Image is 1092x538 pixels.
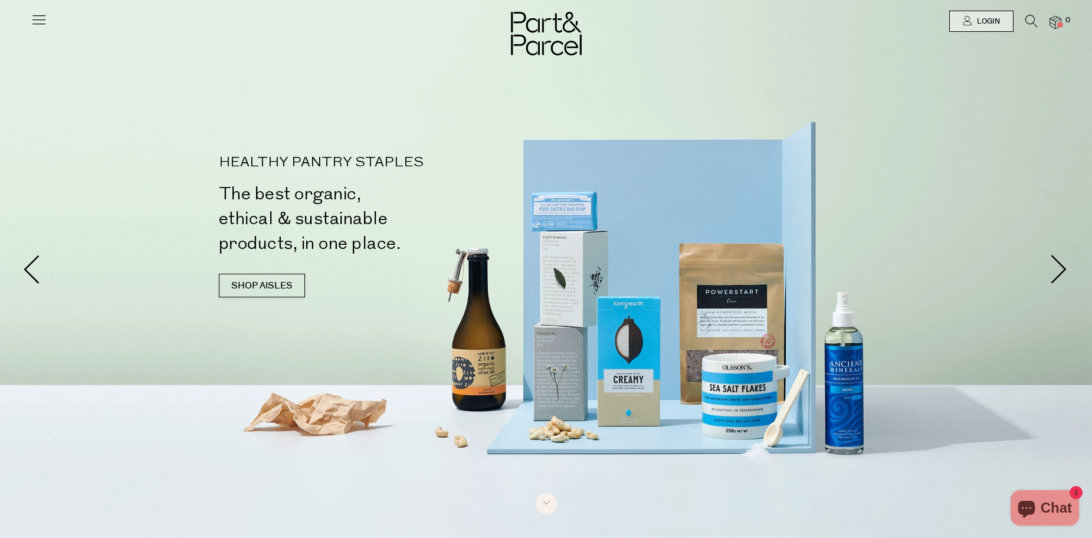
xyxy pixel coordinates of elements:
inbox-online-store-chat: Shopify online store chat [1007,490,1083,529]
img: Part&Parcel [511,12,582,55]
span: 0 [1063,15,1073,26]
a: 0 [1050,16,1061,28]
h2: The best organic, ethical & sustainable products, in one place. [219,182,551,256]
a: SHOP AISLES [219,274,305,297]
p: HEALTHY PANTRY STAPLES [219,156,551,170]
a: Login [949,11,1014,32]
span: Login [974,17,1000,27]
